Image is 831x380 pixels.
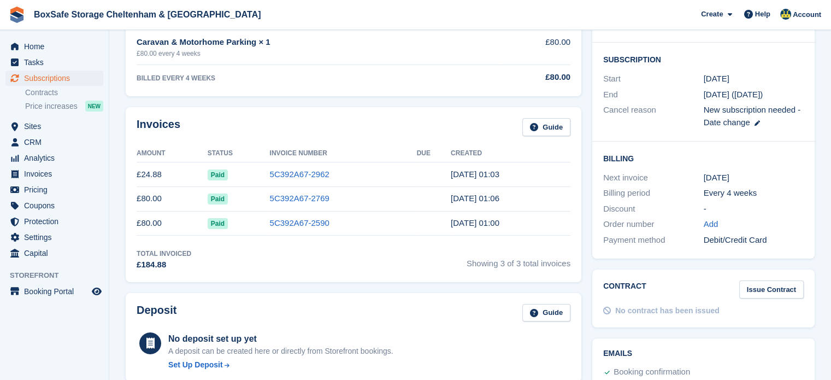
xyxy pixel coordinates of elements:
[24,119,90,134] span: Sites
[5,135,103,150] a: menu
[5,284,103,299] a: menu
[5,214,103,229] a: menu
[137,49,502,59] div: £80.00 every 4 weeks
[614,366,690,379] div: Booking confirmation
[137,36,502,49] div: Caravan & Motorhome Parking × 1
[603,187,704,200] div: Billing period
[755,9,770,20] span: Help
[603,203,704,215] div: Discount
[168,346,393,357] p: A deposit can be created here or directly from Storefront bookings.
[5,71,103,86] a: menu
[137,73,502,83] div: BILLED EVERY 4 WEEKS
[24,135,90,150] span: CRM
[90,285,103,298] a: Preview store
[793,9,821,20] span: Account
[208,145,270,162] th: Status
[5,198,103,213] a: menu
[10,270,109,281] span: Storefront
[704,90,763,99] span: [DATE] ([DATE])
[85,101,103,112] div: NEW
[603,280,646,299] h2: Contract
[603,153,804,163] h2: Billing
[24,71,90,86] span: Subscriptions
[704,187,804,200] div: Every 4 weeks
[603,218,704,231] div: Order number
[603,104,704,128] div: Cancel reason
[168,359,223,371] div: Set Up Deposit
[270,145,417,162] th: Invoice Number
[704,105,801,127] span: New subscription needed - Date change
[5,245,103,261] a: menu
[5,230,103,245] a: menu
[603,89,704,101] div: End
[603,172,704,184] div: Next invoice
[208,218,228,229] span: Paid
[603,234,704,247] div: Payment method
[5,182,103,197] a: menu
[24,198,90,213] span: Coupons
[168,332,393,346] div: No deposit set up yet
[603,54,804,65] h2: Subscription
[137,145,208,162] th: Amount
[615,305,720,317] div: No contract has been issued
[137,259,191,271] div: £184.88
[704,203,804,215] div: -
[5,119,103,134] a: menu
[137,186,208,211] td: £80.00
[24,39,90,54] span: Home
[137,162,208,187] td: £24.88
[417,145,451,162] th: Due
[451,194,499,203] time: 2025-05-15 00:06:01 UTC
[5,166,103,182] a: menu
[24,150,90,166] span: Analytics
[522,304,570,322] a: Guide
[270,194,329,203] a: 5C392A67-2769
[704,218,718,231] a: Add
[603,73,704,85] div: Start
[5,39,103,54] a: menu
[24,182,90,197] span: Pricing
[24,214,90,229] span: Protection
[208,194,228,204] span: Paid
[704,234,804,247] div: Debit/Credit Card
[780,9,791,20] img: Kim Virabi
[270,169,329,179] a: 5C392A67-2962
[24,55,90,70] span: Tasks
[522,118,570,136] a: Guide
[24,284,90,299] span: Booking Portal
[25,100,103,112] a: Price increases NEW
[467,249,570,271] span: Showing 3 of 3 total invoices
[25,87,103,98] a: Contracts
[701,9,723,20] span: Create
[739,280,804,299] a: Issue Contract
[168,359,393,371] a: Set Up Deposit
[24,245,90,261] span: Capital
[137,249,191,259] div: Total Invoiced
[451,169,499,179] time: 2025-06-12 00:03:26 UTC
[704,73,729,85] time: 2025-04-17 00:00:00 UTC
[502,71,570,84] div: £80.00
[30,5,265,24] a: BoxSafe Storage Cheltenham & [GEOGRAPHIC_DATA]
[603,349,804,358] h2: Emails
[137,211,208,236] td: £80.00
[9,7,25,23] img: stora-icon-8386f47178a22dfd0bd8f6a31ec36ba5ce8667c1dd55bd0f319d3a0aa187defe.svg
[208,169,228,180] span: Paid
[451,218,499,227] time: 2025-04-17 00:00:26 UTC
[270,218,329,227] a: 5C392A67-2590
[137,304,176,322] h2: Deposit
[451,145,570,162] th: Created
[502,30,570,65] td: £80.00
[5,150,103,166] a: menu
[704,172,804,184] div: [DATE]
[5,55,103,70] a: menu
[24,230,90,245] span: Settings
[24,166,90,182] span: Invoices
[25,101,78,112] span: Price increases
[137,118,180,136] h2: Invoices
